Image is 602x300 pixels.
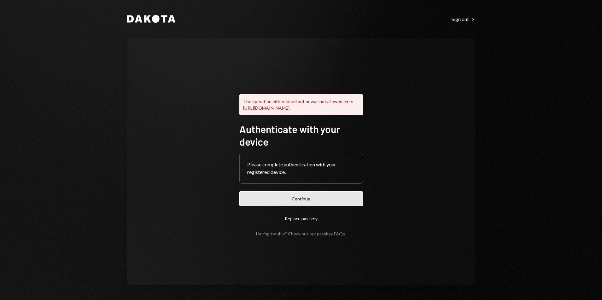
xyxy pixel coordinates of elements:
[256,231,346,236] div: Having trouble? Check out our .
[239,191,363,206] button: Continue
[452,15,475,22] a: Sign out
[239,211,363,226] button: Replace passkey
[239,123,363,148] h1: Authenticate with your device
[317,231,345,237] a: passkey FAQs
[239,94,363,115] div: The operation either timed out or was not allowed. See: [URL][DOMAIN_NAME].
[452,16,475,22] div: Sign out
[247,161,355,176] div: Please complete authentication with your registered device.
